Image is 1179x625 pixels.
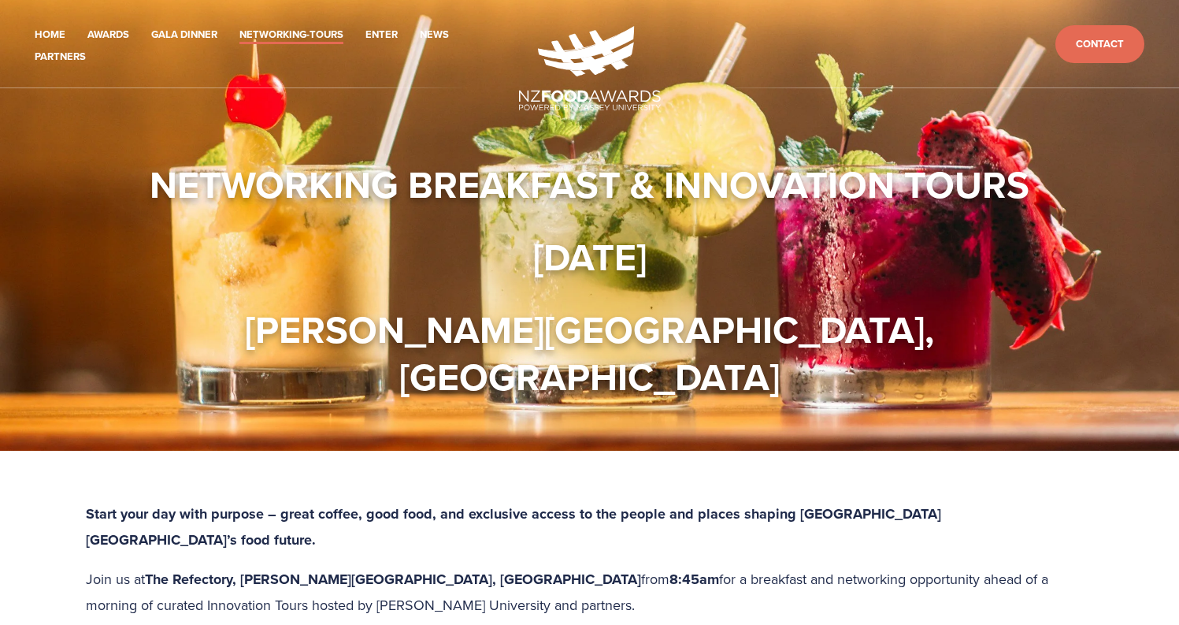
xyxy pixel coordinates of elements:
[145,569,641,590] strong: The Refectory, [PERSON_NAME][GEOGRAPHIC_DATA], [GEOGRAPHIC_DATA]
[35,48,86,66] a: Partners
[35,26,65,44] a: Home
[420,26,449,44] a: News
[86,567,1094,617] p: Join us at from for a breakfast and networking opportunity ahead of a morning of curated Innovati...
[239,26,343,44] a: Networking-Tours
[150,157,1029,212] strong: Networking Breakfast & Innovation Tours
[87,26,129,44] a: Awards
[533,229,647,285] strong: [DATE]
[1055,25,1144,64] a: Contact
[365,26,398,44] a: Enter
[86,504,945,550] strong: Start your day with purpose – great coffee, good food, and exclusive access to the people and pla...
[245,302,944,404] strong: [PERSON_NAME][GEOGRAPHIC_DATA], [GEOGRAPHIC_DATA]
[151,26,217,44] a: Gala Dinner
[669,569,719,590] strong: 8:45am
